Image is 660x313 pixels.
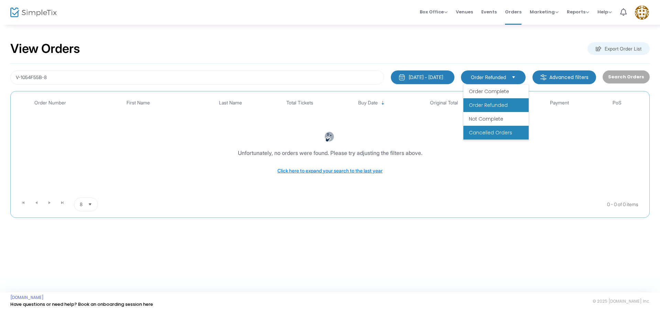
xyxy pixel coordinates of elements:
input: Search by name, email, phone, order number, ip address, or last 4 digits of card [10,70,384,85]
span: Order Complete [469,88,509,95]
span: 8 [80,201,82,208]
span: Reports [567,9,589,15]
span: Order Refunded [469,102,508,109]
th: Original Total [415,95,473,111]
img: face-thinking.png [324,132,334,142]
th: Total Tickets [271,95,329,111]
span: Order Refunded [471,74,506,81]
img: filter [540,74,547,81]
span: © 2025 [DOMAIN_NAME] Inc. [593,299,650,304]
span: First Name [126,100,150,106]
span: Help [597,9,612,15]
m-button: Advanced filters [532,70,596,84]
div: Unfortunately, no orders were found. Please try adjusting the filters above. [238,149,422,157]
span: Buy Date [358,100,378,106]
button: Select [85,198,95,211]
div: Data table [14,95,646,195]
span: Payment [550,100,569,106]
span: Box Office [420,9,448,15]
span: Orders [505,3,521,21]
h2: View Orders [10,41,80,56]
img: monthly [398,74,405,81]
button: Select [509,74,518,81]
span: Order Number [34,100,66,106]
a: Have questions or need help? Book an onboarding session here [10,301,153,308]
span: Marketing [530,9,559,15]
span: Cancelled Orders [469,129,512,136]
span: Events [481,3,497,21]
button: [DATE] - [DATE] [391,70,454,84]
span: Sortable [380,100,386,106]
a: [DOMAIN_NAME] [10,295,44,300]
span: Venues [456,3,473,21]
span: Not Complete [469,115,503,122]
span: Click here to expand your search to the last year [277,168,383,174]
span: PoS [613,100,621,106]
kendo-pager-info: 0 - 0 of 0 items [166,198,638,211]
div: [DATE] - [DATE] [409,74,443,81]
span: Last Name [219,100,242,106]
